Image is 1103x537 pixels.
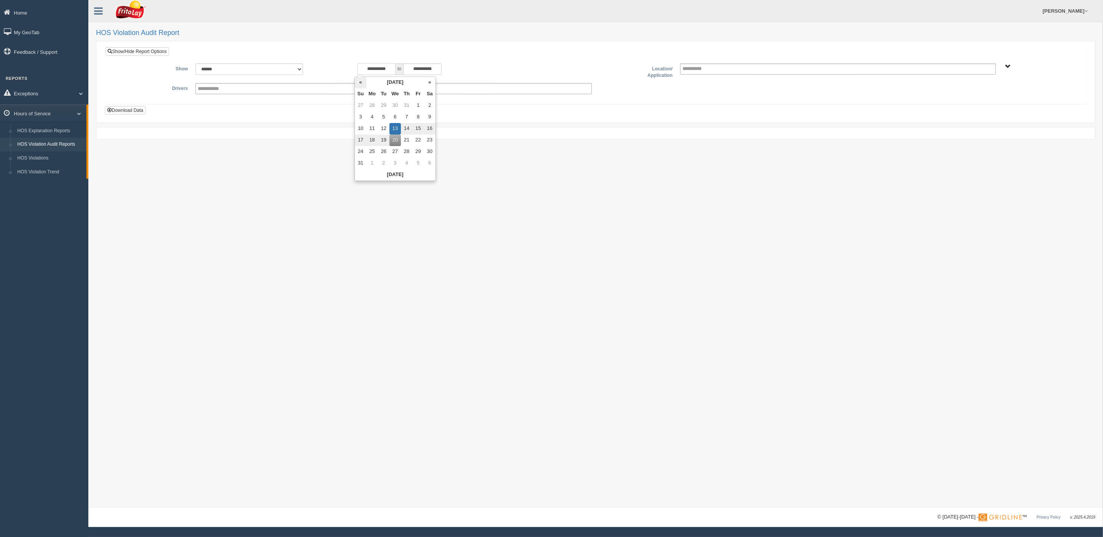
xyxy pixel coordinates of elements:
[355,111,366,123] td: 3
[378,111,389,123] td: 5
[401,158,412,169] td: 4
[401,135,412,146] td: 21
[355,146,366,158] td: 24
[355,135,366,146] td: 17
[355,88,366,100] th: Su
[14,138,86,151] a: HOS Violation Audit Reports
[1037,515,1060,519] a: Privacy Policy
[96,29,1095,37] h2: HOS Violation Audit Report
[111,63,192,73] label: Show
[111,83,192,92] label: Drivers
[401,123,412,135] td: 14
[378,135,389,146] td: 19
[105,106,146,115] button: Download Data
[366,100,378,111] td: 28
[424,135,436,146] td: 23
[355,100,366,111] td: 27
[412,146,424,158] td: 29
[378,88,389,100] th: Tu
[412,100,424,111] td: 1
[401,88,412,100] th: Th
[596,63,676,79] label: Location/ Application
[412,111,424,123] td: 8
[412,158,424,169] td: 5
[389,111,401,123] td: 6
[366,77,424,88] th: [DATE]
[366,146,378,158] td: 25
[366,111,378,123] td: 4
[105,47,169,56] a: Show/Hide Report Options
[378,100,389,111] td: 29
[355,123,366,135] td: 10
[396,63,403,75] span: to
[389,88,401,100] th: We
[366,158,378,169] td: 1
[378,146,389,158] td: 26
[424,100,436,111] td: 2
[424,123,436,135] td: 16
[366,135,378,146] td: 18
[389,146,401,158] td: 27
[355,77,366,88] th: «
[401,146,412,158] td: 28
[424,158,436,169] td: 6
[366,88,378,100] th: Mo
[389,158,401,169] td: 3
[389,100,401,111] td: 30
[412,88,424,100] th: Fr
[14,151,86,165] a: HOS Violations
[378,123,389,135] td: 12
[937,513,1095,521] div: © [DATE]-[DATE] - ™
[14,165,86,179] a: HOS Violation Trend
[424,146,436,158] td: 30
[355,158,366,169] td: 31
[389,135,401,146] td: 20
[1070,515,1095,519] span: v. 2025.4.2019
[401,100,412,111] td: 31
[424,111,436,123] td: 9
[366,123,378,135] td: 11
[14,124,86,138] a: HOS Explanation Reports
[412,123,424,135] td: 15
[389,123,401,135] td: 13
[401,111,412,123] td: 7
[424,77,436,88] th: »
[412,135,424,146] td: 22
[355,169,436,181] th: [DATE]
[424,88,436,100] th: Sa
[979,514,1022,521] img: Gridline
[378,158,389,169] td: 2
